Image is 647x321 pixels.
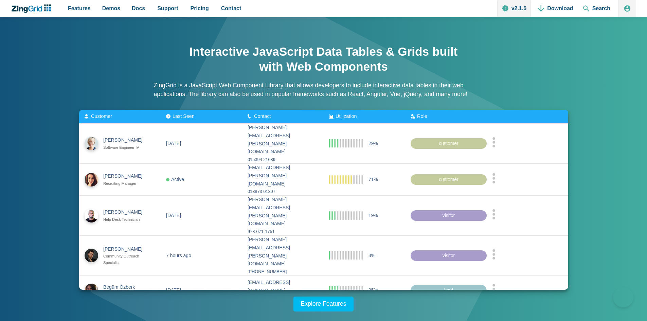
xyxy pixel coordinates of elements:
span: Pricing [191,4,209,13]
div: visitor [411,210,487,221]
div: 015394 21089 [248,156,318,163]
div: Recruiting Manager [103,180,148,187]
span: Role [417,113,427,119]
span: Utilization [336,113,357,119]
span: 25% [369,286,378,295]
iframe: Toggle Customer Support [613,287,633,307]
div: Help Desk Technician [103,216,148,223]
div: visitor [411,250,487,261]
div: [DATE] [166,286,181,295]
div: [DATE] [166,211,181,219]
span: Last Seen [173,113,195,119]
div: customer [411,174,487,185]
div: 973-071-1751 [248,228,318,235]
span: Demos [102,4,120,13]
span: Support [157,4,178,13]
div: Begüm Özberk [103,283,148,291]
span: Customer [91,113,112,119]
div: [PERSON_NAME] [103,136,148,144]
div: customer [411,138,487,149]
div: [PERSON_NAME][EMAIL_ADDRESS][PERSON_NAME][DOMAIN_NAME] [248,124,318,156]
span: Contact [254,113,271,119]
a: ZingChart Logo. Click to return to the homepage [11,4,55,13]
a: Explore Features [293,297,354,311]
div: lead [411,285,487,296]
div: [PERSON_NAME] [103,245,148,253]
div: [DATE] [166,139,181,147]
div: Active [166,175,184,183]
div: [PERSON_NAME][EMAIL_ADDRESS][PERSON_NAME][DOMAIN_NAME] [248,236,318,268]
div: [PERSON_NAME] [103,208,148,216]
div: [EMAIL_ADDRESS][DOMAIN_NAME] [248,279,318,295]
span: 19% [369,211,378,219]
div: [EMAIL_ADDRESS][PERSON_NAME][DOMAIN_NAME] [248,164,318,188]
h1: Interactive JavaScript Data Tables & Grids built with Web Components [188,44,460,74]
div: Software Engineer IV [103,144,148,151]
p: ZingGrid is a JavaScript Web Component Library that allows developers to include interactive data... [154,81,493,99]
span: Docs [132,4,145,13]
span: 71% [369,175,378,183]
span: Contact [221,4,241,13]
div: [PERSON_NAME] [103,172,148,180]
div: [PERSON_NAME][EMAIL_ADDRESS][PERSON_NAME][DOMAIN_NAME] [248,196,318,228]
div: [PHONE_NUMBER] [248,268,318,275]
div: Community Outreach Specialist [103,253,148,266]
span: 29% [369,139,378,147]
div: 7 hours ago [166,251,191,260]
span: Features [68,4,91,13]
div: 013873 01307 [248,188,318,195]
span: 3% [369,251,375,260]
